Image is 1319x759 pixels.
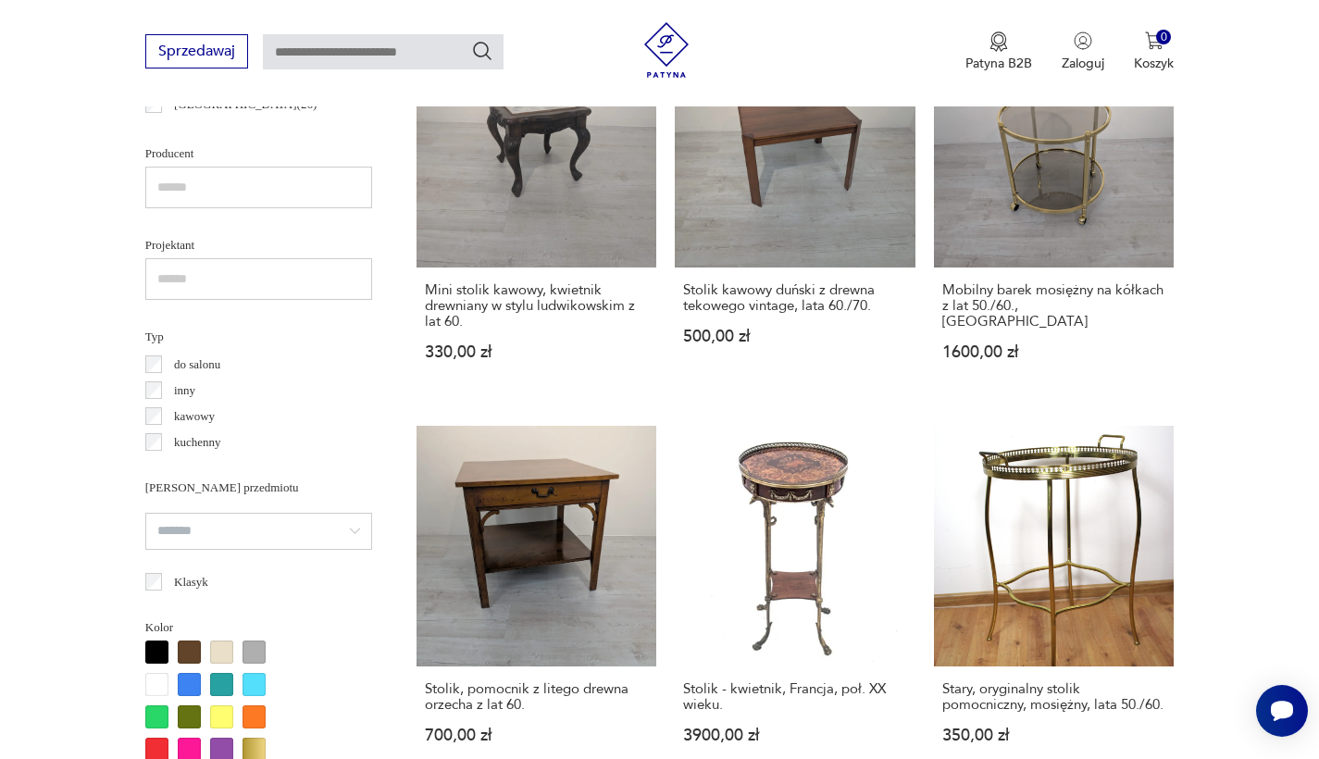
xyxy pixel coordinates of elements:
[675,28,915,397] a: Stolik kawowy duński z drewna tekowego vintage, lata 60./70.Stolik kawowy duński z drewna tekoweg...
[1062,31,1104,72] button: Zaloguj
[174,380,195,401] p: inny
[1134,31,1174,72] button: 0Koszyk
[1256,685,1308,737] iframe: Smartsupp widget button
[683,681,907,713] h3: Stolik - kwietnik, Francja, poł. XX wieku.
[683,728,907,743] p: 3900,00 zł
[1074,31,1092,50] img: Ikonka użytkownika
[425,681,649,713] h3: Stolik, pomocnik z litego drewna orzecha z lat 60.
[174,120,272,141] p: Czechosłowacja ( 21 )
[1062,55,1104,72] p: Zaloguj
[145,478,372,498] p: [PERSON_NAME] przedmiotu
[1145,31,1163,50] img: Ikona koszyka
[942,681,1166,713] h3: Stary, oryginalny stolik pomocniczny, mosiężny, lata 50./60.
[989,31,1008,52] img: Ikona medalu
[145,235,372,255] p: Projektant
[174,572,208,592] p: Klasyk
[425,282,649,330] h3: Mini stolik kawowy, kwietnik drewniany w stylu ludwikowskim z lat 60.
[145,143,372,164] p: Producent
[471,40,493,62] button: Szukaj
[1134,55,1174,72] p: Koszyk
[425,344,649,360] p: 330,00 zł
[145,327,372,347] p: Typ
[965,31,1032,72] button: Patyna B2B
[174,355,220,375] p: do salonu
[965,31,1032,72] a: Ikona medaluPatyna B2B
[683,329,907,344] p: 500,00 zł
[417,28,657,397] a: Mini stolik kawowy, kwietnik drewniany w stylu ludwikowskim z lat 60.Mini stolik kawowy, kwietnik...
[145,34,248,68] button: Sprzedawaj
[942,282,1166,330] h3: Mobilny barek mosiężny na kółkach z lat 50./60., [GEOGRAPHIC_DATA]
[965,55,1032,72] p: Patyna B2B
[145,46,248,59] a: Sprzedawaj
[1156,30,1172,45] div: 0
[683,282,907,314] h3: Stolik kawowy duński z drewna tekowego vintage, lata 60./70.
[934,28,1175,397] a: Mobilny barek mosiężny na kółkach z lat 50./60., FRANCJAMobilny barek mosiężny na kółkach z lat 5...
[174,432,221,453] p: kuchenny
[425,728,649,743] p: 700,00 zł
[942,728,1166,743] p: 350,00 zł
[942,344,1166,360] p: 1600,00 zł
[145,617,372,638] p: Kolor
[174,406,215,427] p: kawowy
[639,22,694,78] img: Patyna - sklep z meblami i dekoracjami vintage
